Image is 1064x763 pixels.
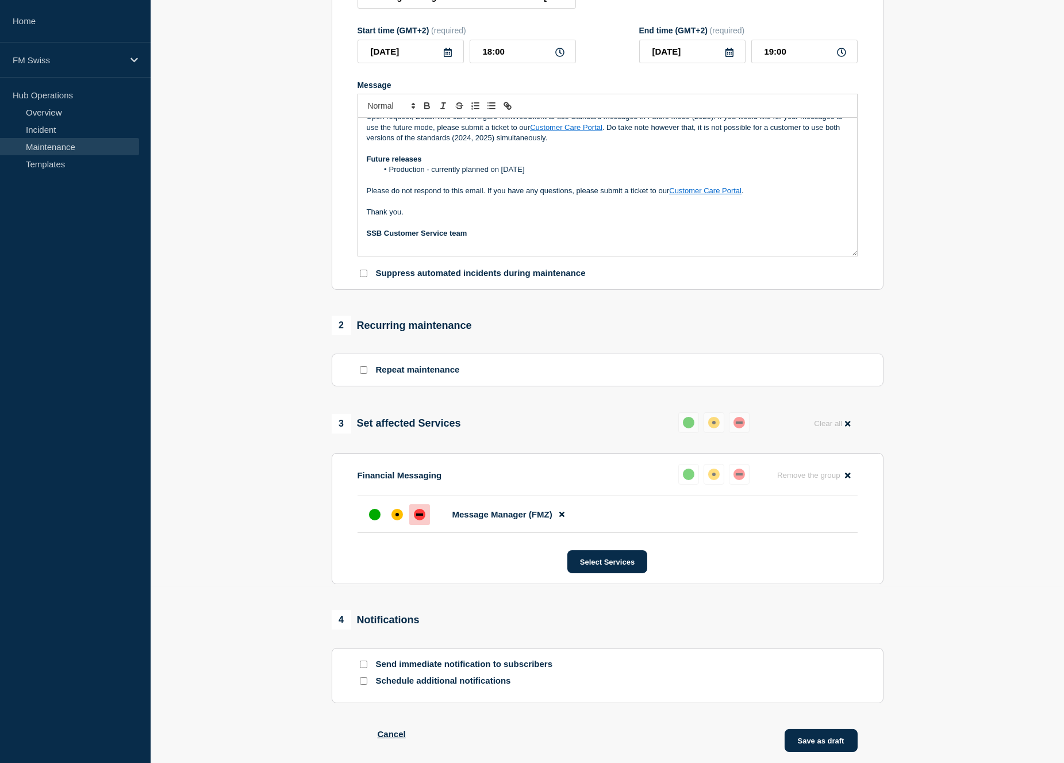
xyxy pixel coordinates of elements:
p: Suppress automated incidents during maintenance [376,268,586,279]
span: 4 [332,610,351,630]
button: up [678,412,699,433]
button: Toggle link [500,99,516,113]
div: Message [358,118,857,256]
button: affected [704,464,724,485]
button: up [678,464,699,485]
button: Clear all [807,412,857,435]
span: (required) [431,26,466,35]
span: 3 [332,414,351,434]
input: HH:MM [751,40,858,63]
button: Save as draft [785,729,858,752]
button: Toggle bulleted list [483,99,500,113]
input: Suppress automated incidents during maintenance [360,270,367,277]
span: Font size [363,99,419,113]
input: Schedule additional notifications [360,677,367,685]
button: down [729,464,750,485]
input: Repeat maintenance [360,366,367,374]
button: Cancel [378,729,406,739]
input: YYYY-MM-DD [358,40,464,63]
span: Message Manager (FMZ) [452,509,552,519]
strong: Future releases [367,155,422,163]
button: Toggle italic text [435,99,451,113]
span: Upon request, Bottomline can configure MMWebClient to use Standard messages in Future Mode (2025)... [367,112,845,131]
div: Set affected Services [332,414,461,434]
div: Notifications [332,610,420,630]
button: Remove the group [770,464,858,486]
span: (required) [710,26,745,35]
p: Send immediate notification to subscribers [376,659,560,670]
span: Please do not respond to this email. If you have any questions, please submit a ticket to our [367,186,670,195]
button: Toggle bold text [419,99,435,113]
div: up [683,417,694,428]
div: Recurring maintenance [332,316,472,335]
input: Send immediate notification to subscribers [360,661,367,668]
span: 2 [332,316,351,335]
div: down [733,417,745,428]
button: down [729,412,750,433]
input: YYYY-MM-DD [639,40,746,63]
a: Customer Care Portal [530,123,602,132]
div: up [683,469,694,480]
div: affected [708,469,720,480]
div: down [733,469,745,480]
input: HH:MM [470,40,576,63]
button: Toggle strikethrough text [451,99,467,113]
div: Message [358,80,858,90]
div: down [414,509,425,520]
p: Schedule additional notifications [376,676,560,687]
strong: SSB Customer Service team [367,229,467,237]
p: FM Swiss [13,55,123,65]
div: affected [708,417,720,428]
div: Start time (GMT+2) [358,26,576,35]
span: Production - currently planned on [DATE] [389,165,525,174]
p: Financial Messaging [358,470,442,480]
span: . Do take note however that, it is not possible for a customer to use both versions of the standa... [367,123,842,142]
p: Repeat maintenance [376,365,460,375]
button: affected [704,412,724,433]
span: Thank you. [367,208,404,216]
span: Remove the group [777,471,840,480]
div: affected [391,509,403,520]
span: . [742,186,744,195]
div: End time (GMT+2) [639,26,858,35]
button: Toggle ordered list [467,99,483,113]
button: Select Services [567,550,647,573]
a: Customer Care Portal [669,186,742,195]
div: up [369,509,381,520]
